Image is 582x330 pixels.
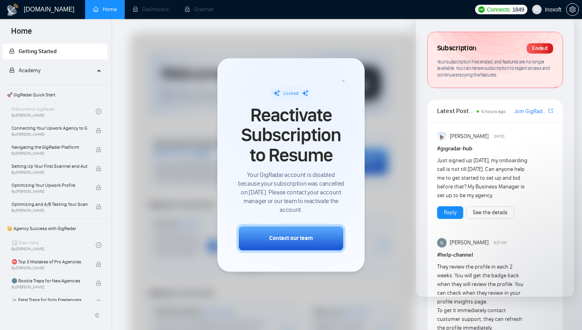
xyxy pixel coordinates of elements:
[11,189,87,194] span: By [PERSON_NAME]
[3,44,108,59] li: Getting Started
[96,299,101,305] span: lock
[96,204,101,209] span: lock
[11,258,87,266] span: ⛔ Top 3 Mistakes of Pro Agencies
[236,105,346,165] span: Reactivate Subscription to Resume
[11,208,87,213] span: By [PERSON_NAME]
[94,311,102,319] span: double-left
[487,5,511,14] span: Connects:
[11,124,87,132] span: Connecting Your Upwork Agency to GigRadar
[4,221,107,236] span: 👑 Agency Success with GigRadar
[93,6,117,13] a: homeHome
[96,242,101,248] span: check-circle
[5,25,38,42] span: Home
[96,109,101,114] span: check-circle
[236,171,346,215] span: Your GigRadar account is disabled because your subscription was cancelled on [DATE]. Please conta...
[567,6,578,13] span: setting
[269,234,313,243] div: Contact our team
[96,147,101,152] span: lock
[96,166,101,171] span: lock
[11,285,87,290] span: By [PERSON_NAME]
[6,4,19,16] img: logo
[11,132,87,137] span: By [PERSON_NAME]
[11,266,87,271] span: By [PERSON_NAME]
[9,67,40,74] span: Academy
[283,90,299,96] span: Locked
[19,48,57,55] span: Getting Started
[11,162,87,170] span: Setting Up Your First Scanner and Auto-Bidder
[478,6,485,13] img: upwork-logo.png
[96,261,101,267] span: lock
[566,3,579,16] button: setting
[11,151,87,156] span: By [PERSON_NAME]
[9,48,15,54] span: lock
[555,303,574,322] iframe: Intercom live chat
[236,224,346,253] button: Contact our team
[96,128,101,133] span: lock
[11,170,87,175] span: By [PERSON_NAME]
[96,185,101,190] span: lock
[416,17,574,297] iframe: Intercom live chat
[512,5,524,14] span: 1849
[566,6,579,13] a: setting
[11,143,87,151] span: Navigating the GigRadar Platform
[11,200,87,208] span: Optimizing and A/B Testing Your Scanner for Better Results
[11,296,87,304] span: ☠️ Fatal Traps for Solo Freelancers
[96,280,101,286] span: lock
[4,87,107,103] span: 🚀 GigRadar Quick Start
[9,67,15,73] span: lock
[19,67,40,74] span: Academy
[534,7,540,12] span: user
[11,181,87,189] span: Optimizing Your Upwork Profile
[11,277,87,285] span: 🌚 Rookie Traps for New Agencies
